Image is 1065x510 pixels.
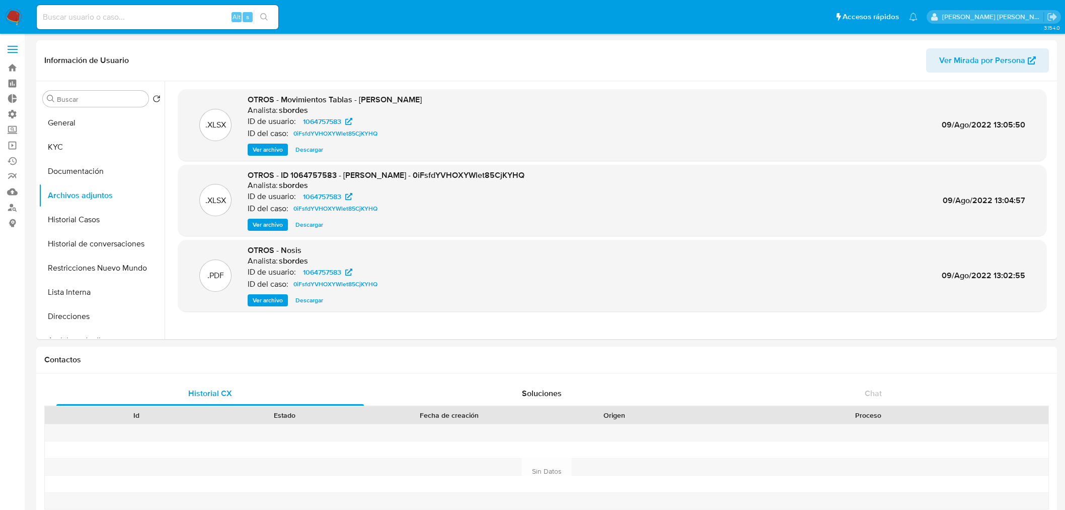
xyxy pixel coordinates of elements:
[293,127,377,140] span: 0iFsfdYVHOXYWlet85CjKYHQ
[248,169,524,181] span: OTROS - ID 1064757583 - [PERSON_NAME] - 0iFsfdYVHOXYWlet85CjKYHQ
[205,119,226,131] p: .XLSX
[248,144,288,156] button: Ver archivo
[39,280,165,304] button: Lista Interna
[248,192,296,202] p: ID de usuario:
[303,266,341,278] span: 1064757583
[248,116,296,126] p: ID de usuario:
[290,294,328,306] button: Descargar
[233,12,241,22] span: Alt
[39,256,165,280] button: Restricciones Nuevo Mundo
[289,278,382,290] a: 0iFsfdYVHOXYWlet85CjKYHQ
[279,105,308,115] h6: sbordes
[297,190,358,203] a: 1064757583
[547,410,681,420] div: Origen
[248,244,301,256] span: OTROS - Nosis
[44,55,129,66] h1: Información de Usuario
[39,183,165,208] button: Archivos adjuntos
[290,144,328,156] button: Descargar
[279,256,308,266] h6: sbordes
[365,410,533,420] div: Fecha de creación
[248,279,288,289] p: ID del caso:
[248,219,288,231] button: Ver archivo
[248,267,296,277] p: ID de usuario:
[293,203,377,215] span: 0iFsfdYVHOXYWlet85CjKYHQ
[39,111,165,135] button: General
[69,410,203,420] div: Id
[303,190,341,203] span: 1064757583
[939,48,1025,73] span: Ver Mirada por Persona
[254,10,274,24] button: search-icon
[865,388,882,399] span: Chat
[207,270,224,281] p: .PDF
[246,12,249,22] span: s
[188,388,232,399] span: Historial CX
[289,127,382,140] a: 0iFsfdYVHOXYWlet85CjKYHQ
[843,12,899,22] span: Accesos rápidos
[909,13,918,21] a: Notificaciones
[39,208,165,232] button: Historial Casos
[942,12,1044,22] p: roberto.munoz@mercadolibre.com
[37,11,278,24] input: Buscar usuario o caso...
[289,203,382,215] a: 0iFsfdYVHOXYWlet85CjKYHQ
[44,355,1049,365] h1: Contactos
[522,388,562,399] span: Soluciones
[153,95,161,106] button: Volver al orden por defecto
[248,105,278,115] p: Analista:
[39,232,165,256] button: Historial de conversaciones
[248,94,422,105] span: OTROS - Movimientos Tablas - [PERSON_NAME]
[942,119,1025,131] span: 09/Ago/2022 13:05:50
[248,294,288,306] button: Ver archivo
[926,48,1049,73] button: Ver Mirada por Persona
[942,270,1025,281] span: 09/Ago/2022 13:02:55
[57,95,144,104] input: Buscar
[248,129,288,139] p: ID del caso:
[47,95,55,103] button: Buscar
[248,204,288,214] p: ID del caso:
[217,410,351,420] div: Estado
[253,220,283,230] span: Ver archivo
[39,304,165,329] button: Direcciones
[39,135,165,159] button: KYC
[39,329,165,353] button: Anticipos de dinero
[253,145,283,155] span: Ver archivo
[279,180,308,190] h6: sbordes
[205,195,226,206] p: .XLSX
[39,159,165,183] button: Documentación
[290,219,328,231] button: Descargar
[303,115,341,127] span: 1064757583
[297,115,358,127] a: 1064757583
[297,266,358,278] a: 1064757583
[248,256,278,266] p: Analista:
[1047,12,1057,22] a: Salir
[295,220,323,230] span: Descargar
[293,278,377,290] span: 0iFsfdYVHOXYWlet85CjKYHQ
[253,295,283,305] span: Ver archivo
[695,410,1041,420] div: Proceso
[295,145,323,155] span: Descargar
[295,295,323,305] span: Descargar
[248,180,278,190] p: Analista:
[943,195,1025,206] span: 09/Ago/2022 13:04:57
